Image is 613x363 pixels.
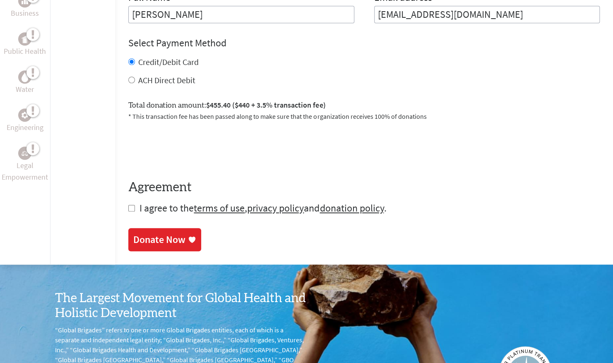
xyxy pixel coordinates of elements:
iframe: reCAPTCHA [128,131,254,163]
a: donation policy [320,202,384,214]
a: terms of use [194,202,245,214]
div: Water [18,70,31,84]
a: WaterWater [16,70,34,95]
input: Enter Full Name [128,6,354,23]
label: Credit/Debit Card [138,57,199,67]
h3: The Largest Movement for Global Health and Holistic Development [55,291,307,321]
input: Your Email [374,6,600,23]
img: Water [22,72,28,82]
div: Public Health [18,32,31,46]
p: Legal Empowerment [2,160,48,183]
img: Legal Empowerment [22,151,28,156]
label: Total donation amount: [128,99,325,111]
img: Engineering [22,112,28,118]
div: Donate Now [133,233,185,246]
p: Engineering [7,122,43,133]
label: ACH Direct Debit [138,75,195,85]
div: Engineering [18,108,31,122]
p: Business [11,7,39,19]
p: Water [16,84,34,95]
a: Donate Now [128,228,201,251]
a: Public HealthPublic Health [4,32,46,57]
a: privacy policy [247,202,304,214]
p: * This transaction fee has been passed along to make sure that the organization receives 100% of ... [128,111,600,121]
a: Legal EmpowermentLegal Empowerment [2,147,48,183]
span: $455.40 ($440 + 3.5% transaction fee) [206,100,325,110]
a: EngineeringEngineering [7,108,43,133]
div: Legal Empowerment [18,147,31,160]
h4: Select Payment Method [128,36,600,50]
img: Public Health [22,35,28,43]
span: I agree to the , and . [139,202,386,214]
h4: Agreement [128,180,600,195]
p: Public Health [4,46,46,57]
